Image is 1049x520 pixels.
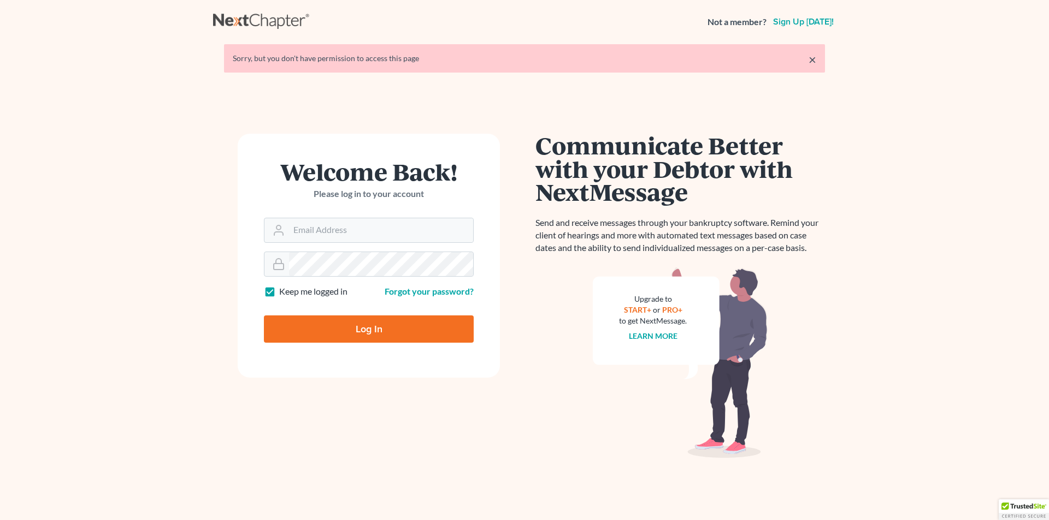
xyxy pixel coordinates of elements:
span: or [653,305,661,314]
div: Sorry, but you don't have permission to access this page [233,53,816,64]
a: Sign up [DATE]! [771,17,836,26]
a: Learn more [629,331,677,340]
p: Send and receive messages through your bankruptcy software. Remind your client of hearings and mo... [535,217,825,254]
a: PRO+ [662,305,682,314]
img: nextmessage_bg-59042aed3d76b12b5cd301f8e5b87938c9018125f34e5fa2b7a6b67550977c72.svg [593,267,768,458]
strong: Not a member? [708,16,767,28]
div: TrustedSite Certified [999,499,1049,520]
a: START+ [624,305,651,314]
p: Please log in to your account [264,188,474,200]
a: × [809,53,816,66]
label: Keep me logged in [279,285,347,298]
input: Log In [264,315,474,343]
div: Upgrade to [619,294,687,304]
h1: Welcome Back! [264,160,474,183]
input: Email Address [289,218,473,242]
div: to get NextMessage. [619,315,687,326]
a: Forgot your password? [385,286,474,296]
h1: Communicate Better with your Debtor with NextMessage [535,134,825,204]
